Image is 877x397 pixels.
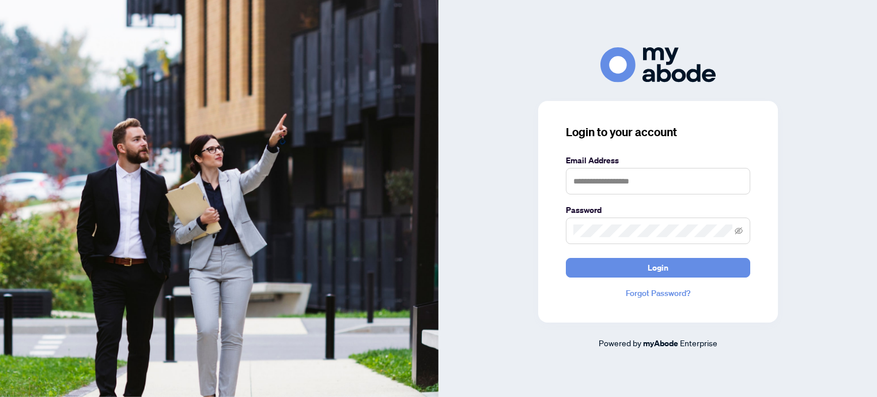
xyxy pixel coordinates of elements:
a: Forgot Password? [566,287,750,299]
label: Email Address [566,154,750,167]
label: Password [566,204,750,216]
span: Enterprise [680,338,717,348]
span: Powered by [599,338,641,348]
a: myAbode [643,337,678,350]
span: Login [648,259,668,277]
img: ma-logo [600,47,716,83]
button: Login [566,258,750,278]
span: eye-invisible [735,227,743,235]
h3: Login to your account [566,124,750,140]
